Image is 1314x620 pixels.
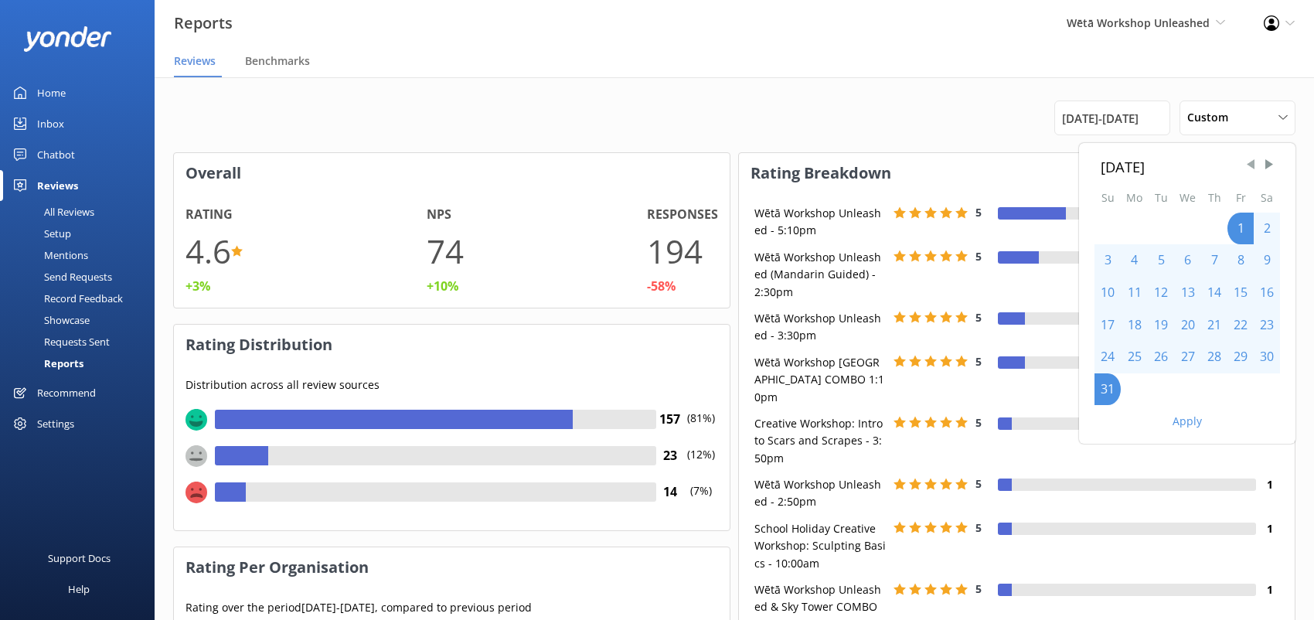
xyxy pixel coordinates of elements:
div: Sat Aug 02 2025 [1254,213,1280,245]
div: Fri Aug 22 2025 [1227,309,1254,342]
div: Mentions [9,244,88,266]
abbr: Sunday [1101,190,1115,205]
h3: Rating Breakdown [739,153,1295,193]
abbr: Friday [1236,190,1246,205]
div: Home [37,77,66,108]
div: Wētā Workshop Unleashed - 3:30pm [751,310,890,345]
div: Wētā Workshop Unleashed - 2:50pm [751,476,890,511]
a: Requests Sent [9,331,155,353]
p: (7%) [683,482,718,519]
abbr: Saturday [1261,190,1273,205]
a: Reports [9,353,155,374]
span: 5 [975,205,982,220]
div: Send Requests [9,266,112,288]
abbr: Monday [1126,190,1142,205]
div: Wētā Workshop Unleashed - 5:10pm [751,205,890,240]
abbr: Wednesday [1180,190,1196,205]
abbr: Tuesday [1155,190,1168,205]
div: +3% [186,277,210,297]
div: Showcase [9,309,90,331]
div: Tue Aug 12 2025 [1148,277,1174,309]
abbr: Thursday [1208,190,1221,205]
div: Wed Aug 13 2025 [1174,277,1201,309]
span: Previous Month [1243,157,1258,172]
div: Wed Aug 27 2025 [1174,341,1201,373]
h3: Overall [174,153,730,193]
span: Reviews [174,53,216,69]
span: Benchmarks [245,53,310,69]
div: Mon Aug 04 2025 [1121,244,1148,277]
h1: 74 [427,225,464,277]
div: Setup [9,223,71,244]
h3: Reports [174,11,233,36]
p: Rating over the period [DATE] - [DATE] , compared to previous period [186,599,718,616]
div: Tue Aug 26 2025 [1148,341,1174,373]
div: Thu Aug 14 2025 [1201,277,1227,309]
span: [DATE] - [DATE] [1062,109,1139,128]
div: Help [68,574,90,605]
div: Reports [9,353,83,374]
div: Recommend [37,377,96,408]
div: Wed Aug 06 2025 [1174,244,1201,277]
div: Creative Workshop: Intro to Scars and Scrapes - 3:50pm [751,415,890,467]
div: Fri Aug 29 2025 [1227,341,1254,373]
span: 5 [975,310,982,325]
h1: 194 [647,225,703,277]
div: Sun Aug 10 2025 [1094,277,1121,309]
span: 5 [975,476,982,491]
span: 5 [975,249,982,264]
div: Fri Aug 08 2025 [1227,244,1254,277]
h4: 14 [656,482,683,502]
span: Next Month [1261,157,1277,172]
div: Sun Aug 24 2025 [1094,341,1121,373]
h3: Rating Distribution [174,325,730,365]
a: Setup [9,223,155,244]
div: Settings [37,408,74,439]
div: Inbox [37,108,64,139]
h4: 1 [1256,520,1283,537]
span: Wētā Workshop Unleashed [1067,15,1210,30]
p: (81%) [683,410,718,446]
p: (12%) [683,446,718,482]
div: Wētā Workshop Unleashed (Mandarin Guided) - 2:30pm [751,249,890,301]
div: Sat Aug 09 2025 [1254,244,1280,277]
div: Sat Aug 16 2025 [1254,277,1280,309]
div: Sun Aug 17 2025 [1094,309,1121,342]
h4: 157 [656,410,683,430]
div: Wētā Workshop [GEOGRAPHIC_DATA] COMBO 1:10pm [751,354,890,406]
span: Custom [1187,109,1237,126]
div: School Holiday Creative Workshop: Sculpting Basics - 10:00am [751,520,890,572]
div: All Reviews [9,201,94,223]
div: [DATE] [1101,155,1274,178]
h4: 23 [656,446,683,466]
div: Sat Aug 23 2025 [1254,309,1280,342]
div: Sat Aug 30 2025 [1254,341,1280,373]
span: 5 [975,581,982,596]
div: Requests Sent [9,331,110,353]
div: Tue Aug 19 2025 [1148,309,1174,342]
div: Sun Aug 31 2025 [1094,373,1121,406]
button: Apply [1173,416,1202,427]
div: Fri Aug 01 2025 [1227,213,1254,245]
div: Mon Aug 11 2025 [1121,277,1148,309]
div: Record Feedback [9,288,123,309]
div: -58% [647,277,676,297]
p: Distribution across all review sources [186,376,718,393]
h1: 4.6 [186,225,231,277]
div: Thu Aug 28 2025 [1201,341,1227,373]
h4: Rating [186,205,233,225]
span: 5 [975,354,982,369]
div: Sun Aug 03 2025 [1094,244,1121,277]
h4: Responses [647,205,718,225]
div: Reviews [37,170,78,201]
div: Mon Aug 25 2025 [1121,341,1148,373]
div: Tue Aug 05 2025 [1148,244,1174,277]
div: +10% [427,277,458,297]
h4: 1 [1256,476,1283,493]
a: All Reviews [9,201,155,223]
img: yonder-white-logo.png [23,26,112,52]
div: Support Docs [48,543,111,574]
a: Showcase [9,309,155,331]
a: Record Feedback [9,288,155,309]
h4: NPS [427,205,451,225]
